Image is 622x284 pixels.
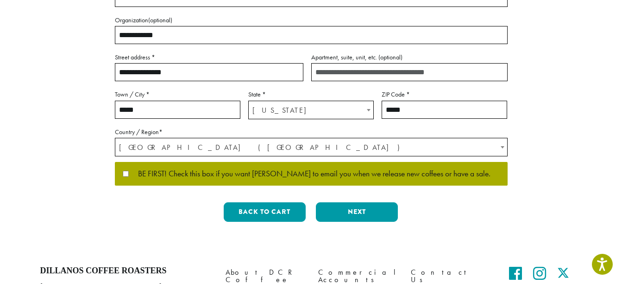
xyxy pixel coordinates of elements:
[115,52,303,63] label: Street address
[123,171,129,177] input: BE FIRST! Check this box if you want [PERSON_NAME] to email you when we release new coffees or ha...
[148,16,172,24] span: (optional)
[115,138,508,156] span: Country / Region
[248,101,374,119] span: State
[382,89,507,100] label: ZIP Code
[115,138,507,156] span: United States (US)
[248,89,374,100] label: State
[316,202,398,222] button: Next
[378,53,402,61] span: (optional)
[224,202,306,222] button: Back to cart
[129,170,490,178] span: BE FIRST! Check this box if you want [PERSON_NAME] to email you when we release new coffees or ha...
[249,101,373,119] span: Idaho
[115,14,508,26] label: Organization
[115,89,240,100] label: Town / City
[40,266,212,276] h4: Dillanos Coffee Roasters
[311,52,508,63] label: Apartment, suite, unit, etc.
